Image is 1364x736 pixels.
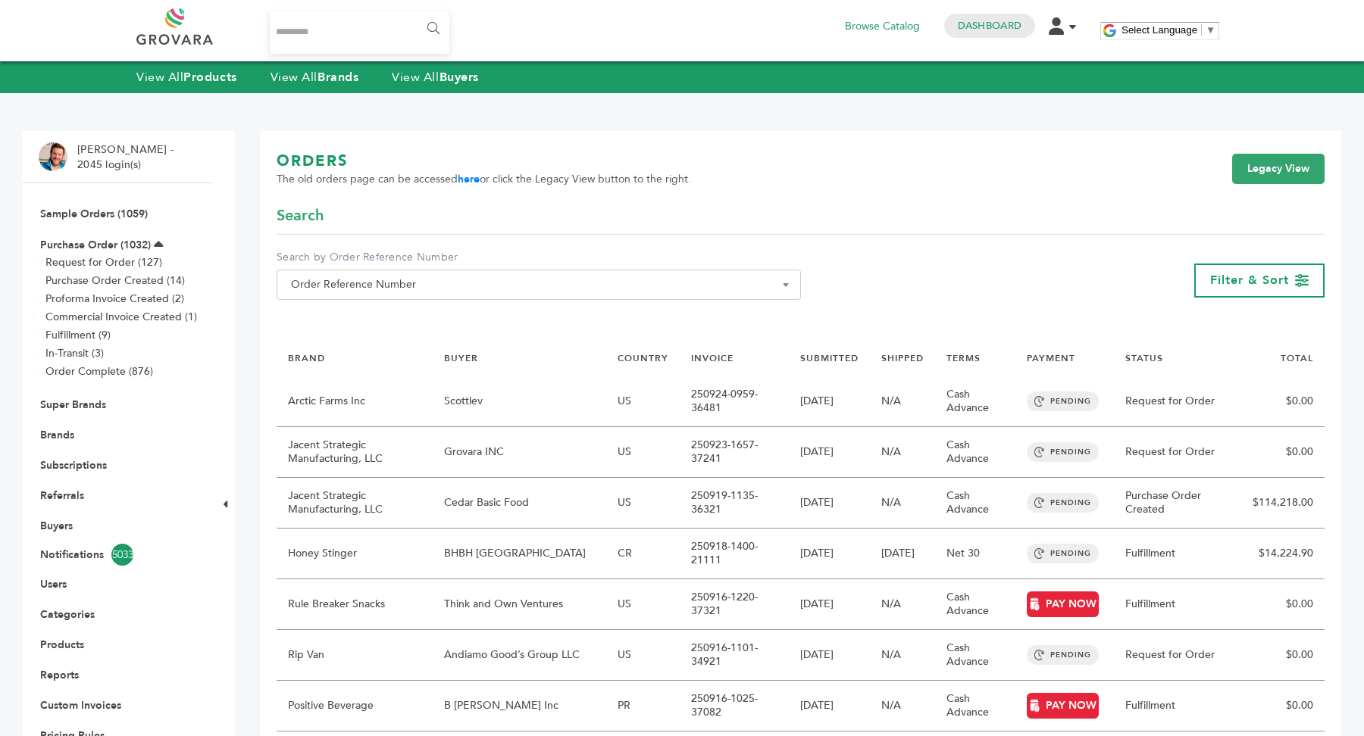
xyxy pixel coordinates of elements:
[40,519,73,533] a: Buyers
[680,478,789,529] td: 250919-1135-36321
[40,488,84,503] a: Referrals
[40,607,95,622] a: Categories
[288,352,325,364] a: BRAND
[40,428,74,442] a: Brands
[800,352,859,364] a: SUBMITTED
[606,630,680,681] td: US
[45,310,197,324] a: Commercial Invoice Created (1)
[1232,376,1325,427] td: $0.00
[277,681,433,731] td: Positive Beverage
[606,529,680,579] td: CR
[935,630,1015,681] td: Cash Advance
[1027,442,1099,462] span: PENDING
[433,529,607,579] td: BHBH [GEOGRAPHIC_DATA]
[277,250,801,265] label: Search by Order Reference Number
[1232,154,1325,184] a: Legacy View
[881,352,924,364] a: SHIPPED
[789,681,870,731] td: [DATE]
[870,427,935,478] td: N/A
[606,579,680,630] td: US
[433,681,607,731] td: B [PERSON_NAME] Inc
[433,376,607,427] td: Scottlev
[433,478,607,529] td: Cedar Basic Food
[606,681,680,731] td: PR
[1027,391,1099,411] span: PENDING
[277,630,433,681] td: Rip Van
[946,352,981,364] a: TERMS
[1114,579,1232,630] td: Fulfillment
[1027,645,1099,665] span: PENDING
[45,328,111,342] a: Fulfillment (9)
[40,544,195,566] a: Notifications5033
[1027,493,1099,513] span: PENDING
[277,205,324,226] span: Search
[277,151,691,172] h1: ORDERS
[789,630,870,681] td: [DATE]
[1114,529,1232,579] td: Fulfillment
[1206,24,1215,36] span: ▼
[433,427,607,478] td: Grovara INC
[1210,272,1289,288] span: Filter & Sort
[1027,352,1075,364] a: PAYMENT
[277,579,433,630] td: Rule Breaker Snacks
[271,69,359,86] a: View AllBrands
[1027,544,1099,563] span: PENDING
[277,478,433,529] td: Jacent Strategic Manufacturing, LLC
[1281,352,1313,364] a: TOTAL
[935,681,1015,731] td: Cash Advance
[789,478,870,529] td: [DATE]
[680,376,789,427] td: 250924-0959-36481
[77,142,177,172] li: [PERSON_NAME] - 2045 login(s)
[40,398,106,412] a: Super Brands
[1232,427,1325,478] td: $0.00
[392,69,479,86] a: View AllBuyers
[183,69,236,86] strong: Products
[870,630,935,681] td: N/A
[789,529,870,579] td: [DATE]
[618,352,668,364] a: COUNTRY
[1027,693,1099,719] a: PAY NOW
[40,238,151,252] a: Purchase Order (1032)
[680,630,789,681] td: 250916-1101-34921
[870,478,935,529] td: N/A
[870,579,935,630] td: N/A
[444,352,478,364] a: BUYER
[433,630,607,681] td: Andiamo Good’s Group LLC
[680,427,789,478] td: 250923-1657-37241
[870,376,935,427] td: N/A
[277,172,691,187] span: The old orders page can be accessed or click the Legacy View button to the right.
[680,681,789,731] td: 250916-1025-37082
[1114,478,1232,529] td: Purchase Order Created
[111,544,133,566] span: 5033
[1027,591,1099,617] a: PAY NOW
[935,376,1015,427] td: Cash Advance
[958,19,1021,33] a: Dashboard
[789,376,870,427] td: [DATE]
[40,698,121,713] a: Custom Invoices
[433,579,607,630] td: Think and Own Ventures
[136,69,237,86] a: View AllProducts
[458,172,480,186] a: here
[789,579,870,630] td: [DATE]
[40,577,67,591] a: Users
[270,11,449,54] input: Search...
[45,292,184,306] a: Proforma Invoice Created (2)
[1114,681,1232,731] td: Fulfillment
[285,274,793,295] span: Order Reference Number
[277,270,801,300] span: Order Reference Number
[680,529,789,579] td: 250918-1400-21111
[1232,529,1325,579] td: $14,224.90
[1201,24,1202,36] span: ​
[1114,376,1232,427] td: Request for Order
[1232,681,1325,731] td: $0.00
[40,638,84,652] a: Products
[277,529,433,579] td: Honey Stinger
[935,529,1015,579] td: Net 30
[935,427,1015,478] td: Cash Advance
[1114,427,1232,478] td: Request for Order
[45,364,153,379] a: Order Complete (876)
[870,681,935,731] td: N/A
[1232,478,1325,529] td: $114,218.00
[606,478,680,529] td: US
[1232,579,1325,630] td: $0.00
